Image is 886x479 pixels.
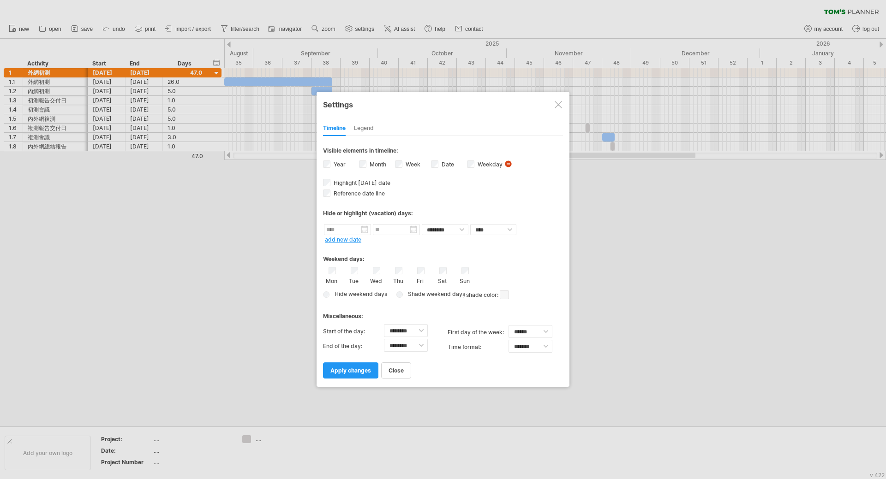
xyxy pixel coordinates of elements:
[463,290,509,301] span: , shade color:
[332,161,346,168] label: Year
[389,367,404,374] span: close
[348,276,359,284] label: Tue
[323,339,384,354] label: End of the day:
[459,276,470,284] label: Sun
[405,290,465,297] span: Shade weekend days
[368,161,386,168] label: Month
[404,161,420,168] label: Week
[323,121,346,136] div: Timeline
[331,290,387,297] span: Hide weekend days
[323,362,378,378] a: apply changes
[476,161,503,168] label: Weekday
[323,147,563,157] div: Visible elements in timeline:
[323,304,563,322] div: Miscellaneous:
[381,362,411,378] a: close
[370,276,382,284] label: Wed
[330,367,371,374] span: apply changes
[323,247,563,265] div: Weekend days:
[440,161,454,168] label: Date
[323,210,563,217] div: Hide or highlight (vacation) days:
[323,96,563,112] div: Settings
[354,121,374,136] div: Legend
[332,190,385,197] span: Reference date line
[437,276,448,284] label: Sat
[326,276,337,284] label: Mon
[414,276,426,284] label: Fri
[500,290,509,299] span: click here to change the shade color
[448,340,509,355] label: Time format:
[448,325,509,340] label: first day of the week:
[332,179,390,186] span: Highlight [DATE] date
[325,236,361,243] a: add new date
[323,324,384,339] label: Start of the day:
[392,276,404,284] label: Thu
